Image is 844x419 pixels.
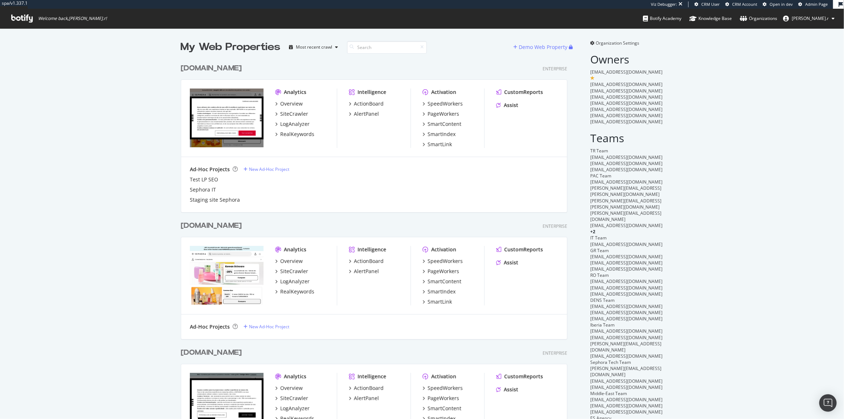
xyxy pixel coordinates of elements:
span: [EMAIL_ADDRESS][DOMAIN_NAME] [591,397,663,403]
a: SiteCrawler [275,395,308,402]
a: SmartContent [423,120,461,128]
a: Staging site Sephora [190,196,240,204]
div: SpeedWorkers [428,100,463,107]
a: New Ad-Hoc Project [244,324,289,330]
span: Admin Page [805,1,828,7]
button: Demo Web Property [514,41,569,53]
div: Intelligence [358,246,386,253]
span: [EMAIL_ADDRESS][DOMAIN_NAME] [591,94,663,100]
a: AlertPanel [349,395,379,402]
a: Overview [275,258,303,265]
span: [EMAIL_ADDRESS][DOMAIN_NAME] [591,69,663,75]
span: [EMAIL_ADDRESS][DOMAIN_NAME] [591,81,663,87]
a: PageWorkers [423,268,459,275]
div: Knowledge Base [689,15,732,22]
a: Admin Page [798,1,828,7]
div: Enterprise [543,66,567,72]
div: Ad-Hoc Projects [190,166,230,173]
div: Demo Web Property [519,44,568,51]
div: SiteCrawler [280,395,308,402]
span: [EMAIL_ADDRESS][DOMAIN_NAME] [591,260,663,266]
a: SpeedWorkers [423,385,463,392]
div: Open Intercom Messenger [819,394,837,412]
span: [EMAIL_ADDRESS][DOMAIN_NAME] [591,266,663,272]
span: + 2 [591,229,596,235]
a: SmartLink [423,298,452,305]
div: [DOMAIN_NAME] [181,221,242,231]
div: Middle-East Team [591,390,664,397]
div: Analytics [284,89,306,96]
div: [DOMAIN_NAME] [181,63,242,74]
div: AlertPanel [354,395,379,402]
div: SmartContent [428,278,461,285]
input: Search [347,41,427,54]
a: Organizations [740,9,777,28]
span: [PERSON_NAME][EMAIL_ADDRESS][DOMAIN_NAME] [591,341,662,353]
a: CustomReports [496,373,543,380]
a: SmartLink [423,141,452,148]
div: CustomReports [504,373,543,380]
div: GR Team [591,247,664,254]
a: AlertPanel [349,110,379,118]
a: Assist [496,102,518,109]
a: [DOMAIN_NAME] [181,63,245,74]
a: Overview [275,385,303,392]
a: Test LP SEO [190,176,218,183]
div: PageWorkers [428,268,459,275]
a: RealKeywords [275,288,314,295]
span: [EMAIL_ADDRESS][DOMAIN_NAME] [591,119,663,125]
a: Demo Web Property [514,44,569,50]
span: [EMAIL_ADDRESS][DOMAIN_NAME] [591,254,663,260]
div: SmartIndex [428,288,456,295]
div: SmartContent [428,120,461,128]
a: ActionBoard [349,258,384,265]
a: LogAnalyzer [275,120,310,128]
div: Enterprise [543,223,567,229]
div: SmartLink [428,141,452,148]
span: [EMAIL_ADDRESS][DOMAIN_NAME] [591,291,663,297]
span: Organization Settings [596,40,640,46]
span: [EMAIL_ADDRESS][DOMAIN_NAME] [591,278,663,284]
a: SmartContent [423,405,461,412]
a: PageWorkers [423,395,459,402]
span: [EMAIL_ADDRESS][DOMAIN_NAME] [591,316,663,322]
div: DENS Team [591,297,664,303]
span: arthur.r [792,15,829,21]
div: Iberia Team [591,322,664,328]
a: Sephora IT [190,186,216,193]
div: SmartLink [428,298,452,305]
span: [EMAIL_ADDRESS][DOMAIN_NAME] [591,167,663,173]
span: [EMAIL_ADDRESS][DOMAIN_NAME] [591,179,663,185]
span: [EMAIL_ADDRESS][DOMAIN_NAME] [591,106,663,112]
div: SiteCrawler [280,110,308,118]
div: Organizations [740,15,777,22]
div: Ad-Hoc Projects [190,323,230,330]
span: [EMAIL_ADDRESS][DOMAIN_NAME] [591,309,663,316]
img: www.sephora.ro [190,246,264,305]
span: [EMAIL_ADDRESS][DOMAIN_NAME] [591,241,663,247]
a: Botify Academy [643,9,681,28]
div: SiteCrawler [280,268,308,275]
a: SpeedWorkers [423,100,463,107]
div: [DOMAIN_NAME] [181,348,242,358]
a: CRM User [694,1,720,7]
div: SmartContent [428,405,461,412]
div: IT Team [591,235,664,241]
div: ActionBoard [354,100,384,107]
div: Sephora Tech Team [591,359,664,365]
span: [EMAIL_ADDRESS][DOMAIN_NAME] [591,160,663,167]
div: RealKeywords [280,288,314,295]
div: My Web Properties [181,40,281,54]
span: [EMAIL_ADDRESS][DOMAIN_NAME] [591,384,663,390]
div: Overview [280,100,303,107]
a: Assist [496,386,518,393]
div: Most recent crawl [296,45,333,49]
div: AlertPanel [354,110,379,118]
div: Analytics [284,373,306,380]
span: CRM Account [732,1,757,7]
span: [EMAIL_ADDRESS][DOMAIN_NAME] [591,100,663,106]
span: CRM User [701,1,720,7]
div: ActionBoard [354,258,384,265]
span: [EMAIL_ADDRESS][DOMAIN_NAME] [591,112,663,119]
div: SpeedWorkers [428,258,463,265]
